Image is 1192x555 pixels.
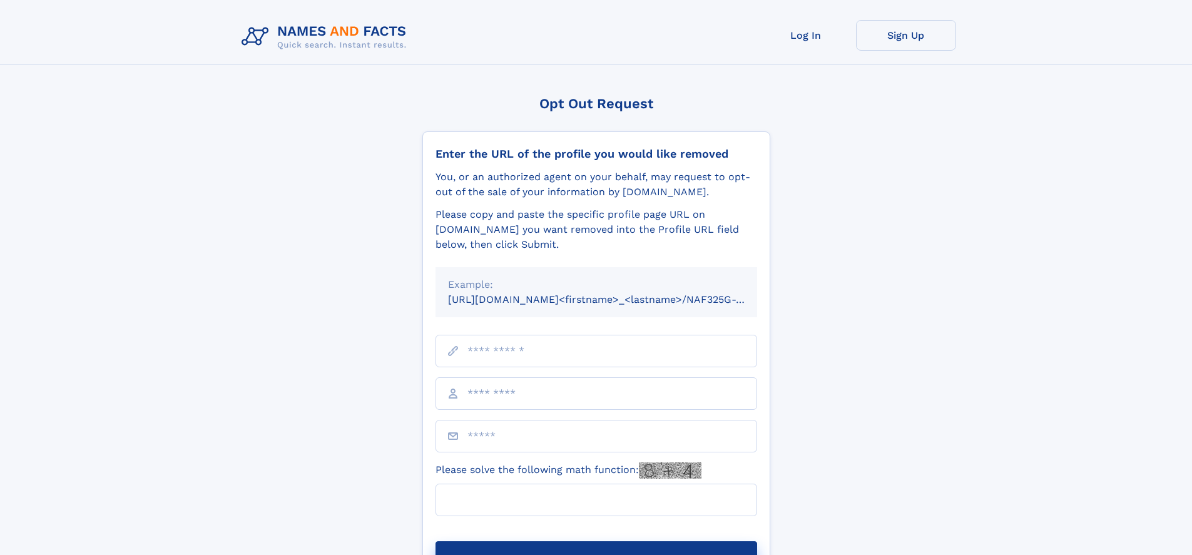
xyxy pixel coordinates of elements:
[856,20,956,51] a: Sign Up
[756,20,856,51] a: Log In
[436,170,757,200] div: You, or an authorized agent on your behalf, may request to opt-out of the sale of your informatio...
[422,96,770,111] div: Opt Out Request
[436,207,757,252] div: Please copy and paste the specific profile page URL on [DOMAIN_NAME] you want removed into the Pr...
[237,20,417,54] img: Logo Names and Facts
[448,277,745,292] div: Example:
[436,147,757,161] div: Enter the URL of the profile you would like removed
[436,462,701,479] label: Please solve the following math function:
[448,293,781,305] small: [URL][DOMAIN_NAME]<firstname>_<lastname>/NAF325G-xxxxxxxx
